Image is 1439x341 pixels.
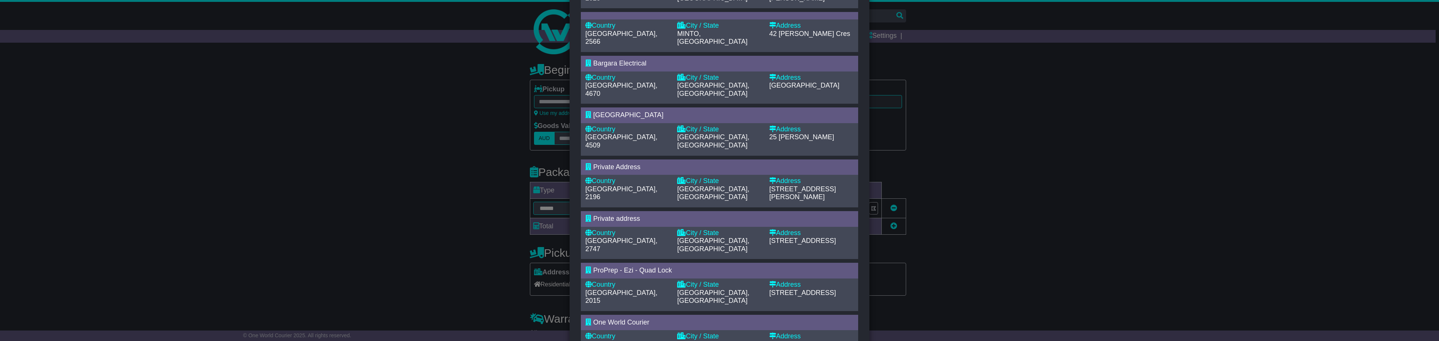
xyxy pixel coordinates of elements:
[769,237,836,244] span: [STREET_ADDRESS]
[585,125,670,134] div: Country
[677,133,749,149] span: [GEOGRAPHIC_DATA], [GEOGRAPHIC_DATA]
[769,22,854,30] div: Address
[677,74,761,82] div: City / State
[585,185,657,201] span: [GEOGRAPHIC_DATA], 2196
[769,125,854,134] div: Address
[677,332,761,341] div: City / State
[585,237,657,253] span: [GEOGRAPHIC_DATA], 2747
[769,30,850,37] span: 42 [PERSON_NAME] Cres
[677,229,761,237] div: City / State
[585,177,670,185] div: Country
[769,133,834,141] span: 25 [PERSON_NAME]
[593,111,663,119] span: [GEOGRAPHIC_DATA]
[585,281,670,289] div: Country
[769,177,854,185] div: Address
[769,332,854,341] div: Address
[593,60,646,67] span: Bargara Electrical
[677,22,761,30] div: City / State
[769,289,836,296] span: [STREET_ADDRESS]
[585,30,657,46] span: [GEOGRAPHIC_DATA], 2566
[769,281,854,289] div: Address
[769,185,836,201] span: [STREET_ADDRESS][PERSON_NAME]
[769,74,854,82] div: Address
[593,215,640,222] span: Private address
[677,237,749,253] span: [GEOGRAPHIC_DATA], [GEOGRAPHIC_DATA]
[585,133,657,149] span: [GEOGRAPHIC_DATA], 4509
[677,125,761,134] div: City / State
[593,267,672,274] span: ProPrep - Ezi - Quad Lock
[585,289,657,305] span: [GEOGRAPHIC_DATA], 2015
[677,30,747,46] span: MINTO, [GEOGRAPHIC_DATA]
[585,229,670,237] div: Country
[593,319,649,326] span: One World Courier
[769,229,854,237] div: Address
[585,82,657,97] span: [GEOGRAPHIC_DATA], 4670
[593,163,640,171] span: Private Address
[677,185,749,201] span: [GEOGRAPHIC_DATA], [GEOGRAPHIC_DATA]
[677,289,749,305] span: [GEOGRAPHIC_DATA], [GEOGRAPHIC_DATA]
[677,82,749,97] span: [GEOGRAPHIC_DATA], [GEOGRAPHIC_DATA]
[585,74,670,82] div: Country
[769,82,839,89] span: [GEOGRAPHIC_DATA]
[677,281,761,289] div: City / State
[585,332,670,341] div: Country
[585,22,670,30] div: Country
[677,177,761,185] div: City / State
